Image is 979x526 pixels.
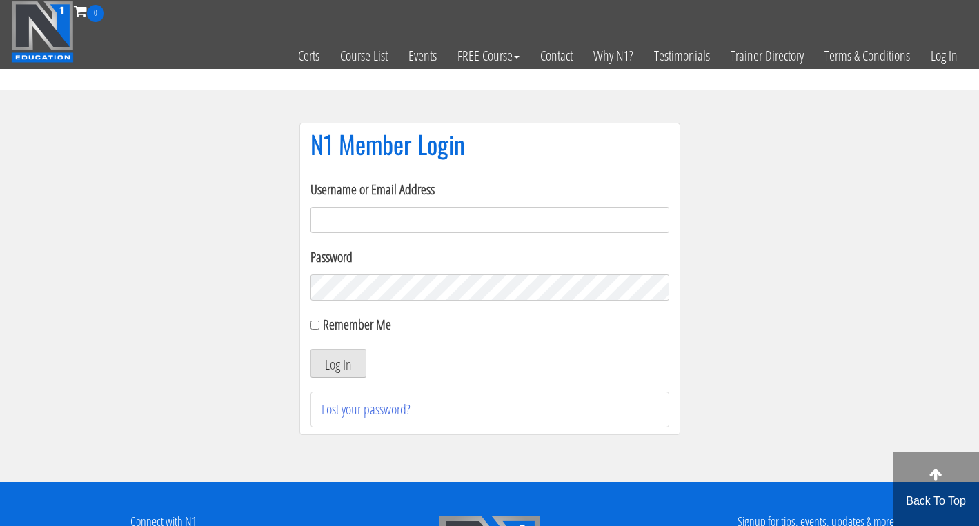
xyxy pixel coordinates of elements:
a: Trainer Directory [720,22,814,90]
a: Testimonials [644,22,720,90]
a: Events [398,22,447,90]
button: Log In [310,349,366,378]
a: Course List [330,22,398,90]
a: Contact [530,22,583,90]
h1: N1 Member Login [310,130,669,158]
a: Terms & Conditions [814,22,920,90]
img: n1-education [11,1,74,63]
span: 0 [87,5,104,22]
p: Back To Top [893,493,979,509]
a: 0 [74,1,104,20]
a: Why N1? [583,22,644,90]
label: Remember Me [323,315,391,334]
a: Certs [288,22,330,90]
a: Lost your password? [322,400,411,418]
a: Log In [920,22,968,90]
label: Password [310,247,669,267]
label: Username or Email Address [310,179,669,200]
a: FREE Course [447,22,530,90]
